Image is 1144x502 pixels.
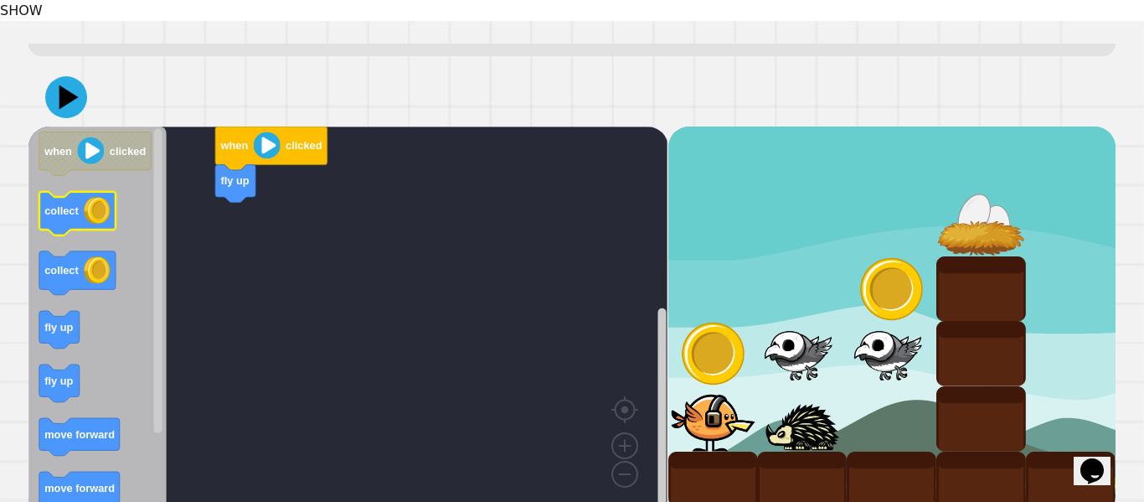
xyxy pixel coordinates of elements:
text: clicked [110,144,146,157]
text: collect [44,264,79,277]
text: collect [44,204,79,216]
iframe: chat widget [1074,435,1127,485]
text: move forward [44,427,115,440]
text: fly up [221,174,250,187]
text: clicked [286,139,322,152]
text: fly up [44,374,73,386]
text: fly up [44,320,73,333]
text: when [44,144,72,157]
text: move forward [44,481,115,494]
text: when [220,139,249,152]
